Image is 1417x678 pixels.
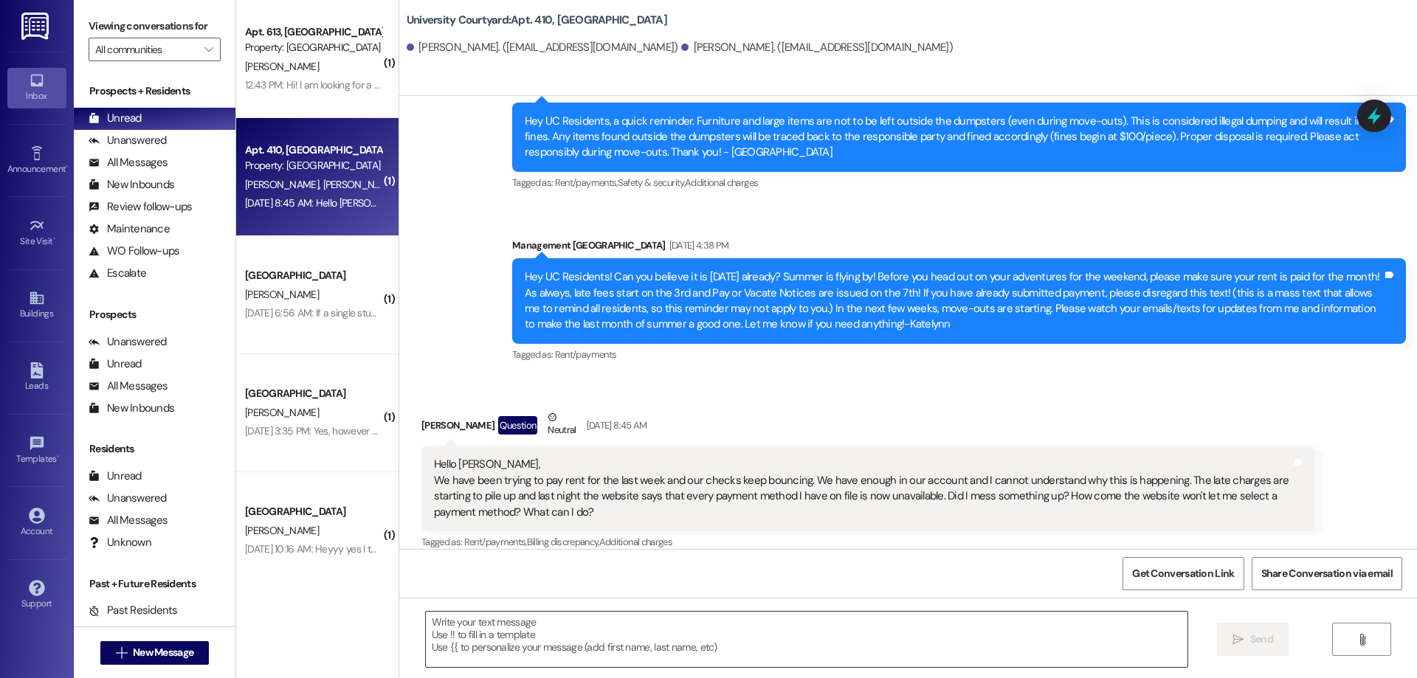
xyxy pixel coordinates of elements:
[57,452,59,462] span: •
[89,111,142,126] div: Unread
[204,44,213,55] i: 
[527,536,599,548] span: Billing discrepancy ,
[245,78,665,91] div: 12:43 PM: Hi! I am looking for a package of mine that says it was delivered. It was for apartment...
[89,491,167,506] div: Unanswered
[245,142,382,158] div: Apt. 410, [GEOGRAPHIC_DATA]
[89,133,167,148] div: Unanswered
[618,176,685,189] span: Safety & security ,
[89,155,168,170] div: All Messages
[7,68,66,108] a: Inbox
[525,114,1382,161] div: Hey UC Residents, a quick reminder. Furniture and large items are not to be left outside the dump...
[245,386,382,401] div: [GEOGRAPHIC_DATA]
[89,15,221,38] label: Viewing conversations for
[89,266,146,281] div: Escalate
[116,647,127,659] i: 
[512,238,1406,258] div: Management [GEOGRAPHIC_DATA]
[7,431,66,471] a: Templates •
[407,13,667,28] b: University Courtyard: Apt. 410, [GEOGRAPHIC_DATA]
[685,176,758,189] span: Additional charges
[421,531,1315,553] div: Tagged as:
[89,468,142,484] div: Unread
[7,358,66,398] a: Leads
[1217,623,1289,656] button: Send
[245,24,382,40] div: Apt. 613, [GEOGRAPHIC_DATA]
[74,307,235,322] div: Prospects
[555,176,618,189] span: Rent/payments ,
[245,40,382,55] div: Property: [GEOGRAPHIC_DATA]
[434,457,1292,520] div: Hello [PERSON_NAME], We have been trying to pay rent for the last week and our checks keep bounci...
[66,162,68,172] span: •
[1261,566,1393,581] span: Share Conversation via email
[245,524,319,537] span: [PERSON_NAME]
[89,535,151,550] div: Unknown
[89,221,170,237] div: Maintenance
[545,409,579,440] div: Neutral
[245,158,382,173] div: Property: [GEOGRAPHIC_DATA]
[89,243,179,259] div: WO Follow-ups
[666,238,729,253] div: [DATE] 4:38 PM
[464,536,527,548] span: Rent/payments ,
[407,40,678,55] div: [PERSON_NAME]. ([EMAIL_ADDRESS][DOMAIN_NAME])
[21,13,52,40] img: ResiDesk Logo
[89,603,178,618] div: Past Residents
[323,178,396,191] span: [PERSON_NAME]
[7,575,66,615] a: Support
[100,641,210,665] button: New Message
[245,542,769,556] div: [DATE] 10:16 AM: Heyyy yes I talked with someone and they recommended to wait until there was a f...
[681,40,953,55] div: [PERSON_NAME]. ([EMAIL_ADDRESS][DOMAIN_NAME])
[421,409,1315,446] div: [PERSON_NAME]
[599,536,672,548] span: Additional charges
[89,356,142,372] div: Unread
[245,306,1277,319] div: [DATE] 6:56 AM: If a single student unit becomes available in the fall, would I be able to move i...
[245,268,382,283] div: [GEOGRAPHIC_DATA]
[1132,566,1234,581] span: Get Conversation Link
[89,401,174,416] div: New Inbounds
[53,234,55,244] span: •
[1232,634,1244,646] i: 
[7,213,66,253] a: Site Visit •
[512,172,1406,193] div: Tagged as:
[245,60,319,73] span: [PERSON_NAME]
[245,424,845,437] div: [DATE] 3:35 PM: Yes, however we are looking for a January contract, is that something that we cou...
[525,269,1382,333] div: Hey UC Residents! Can you believe it is [DATE] already? Summer is flying by! Before you head out ...
[89,199,192,215] div: Review follow-ups
[74,441,235,457] div: Residents
[89,334,167,350] div: Unanswered
[7,286,66,325] a: Buildings
[89,378,168,394] div: All Messages
[89,177,174,193] div: New Inbounds
[133,645,193,660] span: New Message
[245,504,382,519] div: [GEOGRAPHIC_DATA]
[245,178,323,191] span: [PERSON_NAME]
[74,576,235,592] div: Past + Future Residents
[1123,557,1244,590] button: Get Conversation Link
[245,288,319,301] span: [PERSON_NAME]
[1356,634,1368,646] i: 
[74,83,235,99] div: Prospects + Residents
[1252,557,1402,590] button: Share Conversation via email
[498,416,537,435] div: Question
[1250,632,1273,647] span: Send
[583,418,647,433] div: [DATE] 8:45 AM
[245,406,319,419] span: [PERSON_NAME]
[95,38,197,61] input: All communities
[89,513,168,528] div: All Messages
[7,503,66,543] a: Account
[555,348,617,361] span: Rent/payments
[512,344,1406,365] div: Tagged as:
